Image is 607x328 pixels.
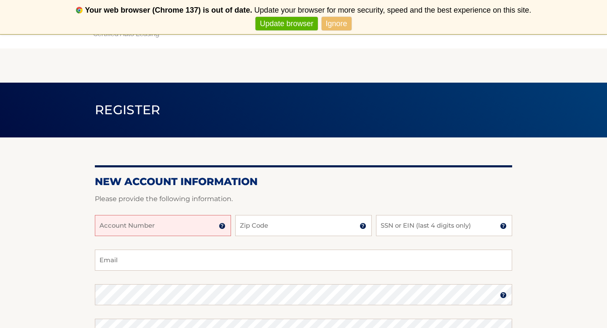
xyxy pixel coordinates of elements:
a: Ignore [322,17,352,31]
span: Update your browser for more security, speed and the best experience on this site. [254,6,531,14]
a: Update browser [255,17,317,31]
img: tooltip.svg [500,223,507,229]
input: Zip Code [235,215,371,236]
b: Your web browser (Chrome 137) is out of date. [85,6,252,14]
input: SSN or EIN (last 4 digits only) [376,215,512,236]
p: Please provide the following information. [95,193,512,205]
input: Account Number [95,215,231,236]
img: tooltip.svg [219,223,226,229]
img: tooltip.svg [360,223,366,229]
span: Register [95,102,161,118]
img: tooltip.svg [500,292,507,298]
h2: New Account Information [95,175,512,188]
input: Email [95,250,512,271]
